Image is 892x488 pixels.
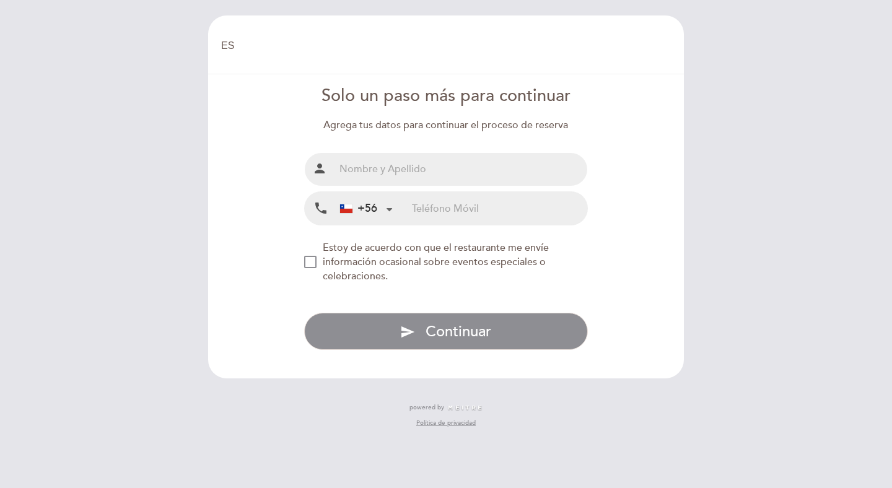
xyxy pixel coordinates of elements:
div: Solo un paso más para continuar [304,84,588,108]
i: local_phone [313,201,328,216]
div: Chile: +56 [335,193,397,224]
i: send [400,325,415,339]
span: Continuar [426,323,491,341]
span: powered by [409,403,444,412]
span: Estoy de acuerdo con que el restaurante me envíe información ocasional sobre eventos especiales o... [323,242,549,282]
div: +56 [340,201,377,217]
i: person [312,161,327,176]
img: MEITRE [447,405,483,411]
button: send Continuar [304,313,588,350]
a: Política de privacidad [416,419,476,427]
md-checkbox: NEW_MODAL_AGREE_RESTAURANT_SEND_OCCASIONAL_INFO [304,241,588,284]
input: Nombre y Apellido [334,153,588,186]
input: Teléfono Móvil [412,192,587,225]
a: powered by [409,403,483,412]
div: Agrega tus datos para continuar el proceso de reserva [304,118,588,133]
